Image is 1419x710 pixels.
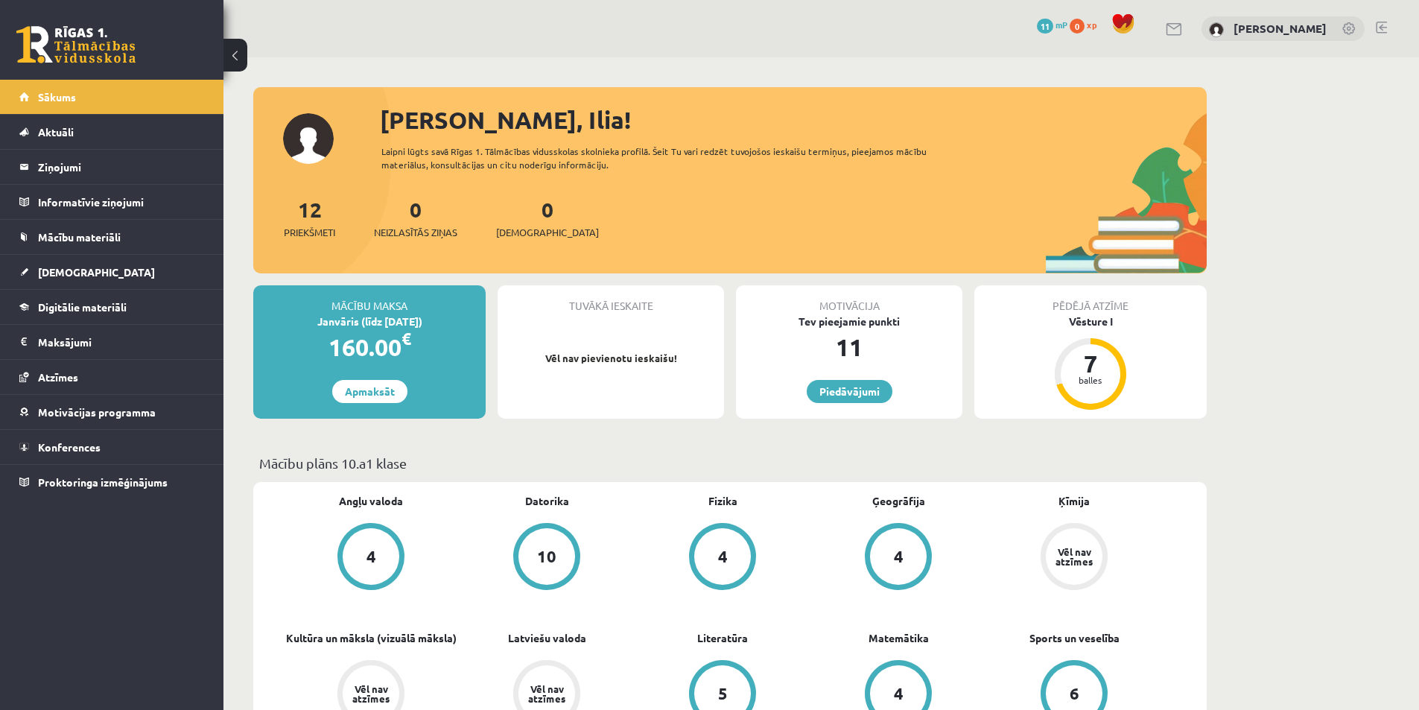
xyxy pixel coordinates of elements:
[872,493,925,509] a: Ģeogrāfija
[19,80,205,114] a: Sākums
[525,493,569,509] a: Datorika
[807,380,892,403] a: Piedāvājumi
[38,325,205,359] legend: Maksājumi
[19,430,205,464] a: Konferences
[253,329,486,365] div: 160.00
[286,630,457,646] a: Kultūra un māksla (vizuālā māksla)
[19,360,205,394] a: Atzīmes
[38,90,76,104] span: Sākums
[1087,19,1096,31] span: xp
[736,329,962,365] div: 11
[498,285,724,314] div: Tuvākā ieskaite
[810,523,986,593] a: 4
[869,630,929,646] a: Matemātika
[1070,685,1079,702] div: 6
[19,185,205,219] a: Informatīvie ziņojumi
[697,630,748,646] a: Literatūra
[718,548,728,565] div: 4
[1037,19,1053,34] span: 11
[38,150,205,184] legend: Ziņojumi
[401,328,411,349] span: €
[1070,19,1104,31] a: 0 xp
[1029,630,1120,646] a: Sports un veselība
[19,255,205,289] a: [DEMOGRAPHIC_DATA]
[496,196,599,240] a: 0[DEMOGRAPHIC_DATA]
[374,225,457,240] span: Neizlasītās ziņas
[974,285,1207,314] div: Pēdējā atzīme
[974,314,1207,329] div: Vēsture I
[38,230,121,244] span: Mācību materiāli
[259,453,1201,473] p: Mācību plāns 10.a1 klase
[38,125,74,139] span: Aktuāli
[986,523,1162,593] a: Vēl nav atzīmes
[38,475,168,489] span: Proktoringa izmēģinājums
[708,493,737,509] a: Fizika
[350,684,392,703] div: Vēl nav atzīmes
[380,102,1207,138] div: [PERSON_NAME], Ilia!
[253,285,486,314] div: Mācību maksa
[19,150,205,184] a: Ziņojumi
[635,523,810,593] a: 4
[38,440,101,454] span: Konferences
[19,115,205,149] a: Aktuāli
[1068,375,1113,384] div: balles
[508,630,586,646] a: Latviešu valoda
[283,523,459,593] a: 4
[736,314,962,329] div: Tev pieejamie punkti
[1058,493,1090,509] a: Ķīmija
[381,145,953,171] div: Laipni lūgts savā Rīgas 1. Tālmācības vidusskolas skolnieka profilā. Šeit Tu vari redzēt tuvojošo...
[1037,19,1067,31] a: 11 mP
[38,370,78,384] span: Atzīmes
[366,548,376,565] div: 4
[894,685,904,702] div: 4
[38,405,156,419] span: Motivācijas programma
[496,225,599,240] span: [DEMOGRAPHIC_DATA]
[332,380,407,403] a: Apmaksāt
[19,325,205,359] a: Maksājumi
[19,465,205,499] a: Proktoringa izmēģinājums
[1070,19,1085,34] span: 0
[526,684,568,703] div: Vēl nav atzīmes
[284,196,335,240] a: 12Priekšmeti
[1055,19,1067,31] span: mP
[339,493,403,509] a: Angļu valoda
[736,285,962,314] div: Motivācija
[38,185,205,219] legend: Informatīvie ziņojumi
[284,225,335,240] span: Priekšmeti
[1234,21,1327,36] a: [PERSON_NAME]
[19,220,205,254] a: Mācību materiāli
[19,290,205,324] a: Digitālie materiāli
[537,548,556,565] div: 10
[894,548,904,565] div: 4
[459,523,635,593] a: 10
[974,314,1207,412] a: Vēsture I 7 balles
[16,26,136,63] a: Rīgas 1. Tālmācības vidusskola
[1053,547,1095,566] div: Vēl nav atzīmes
[253,314,486,329] div: Janvāris (līdz [DATE])
[1209,22,1224,37] img: Ilia Ganebnyi
[374,196,457,240] a: 0Neizlasītās ziņas
[505,351,717,366] p: Vēl nav pievienotu ieskaišu!
[38,300,127,314] span: Digitālie materiāli
[38,265,155,279] span: [DEMOGRAPHIC_DATA]
[718,685,728,702] div: 5
[19,395,205,429] a: Motivācijas programma
[1068,352,1113,375] div: 7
